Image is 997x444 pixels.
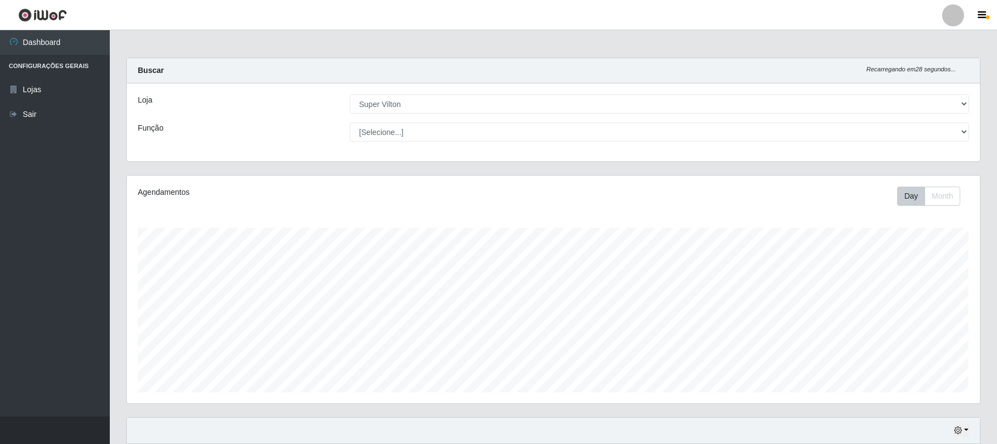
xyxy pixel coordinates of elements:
div: Agendamentos [138,187,474,198]
div: Toolbar with button groups [897,187,969,206]
strong: Buscar [138,66,164,75]
label: Loja [138,94,152,106]
div: First group [897,187,960,206]
button: Day [897,187,925,206]
i: Recarregando em 28 segundos... [866,66,956,72]
label: Função [138,122,164,134]
img: CoreUI Logo [18,8,67,22]
button: Month [925,187,960,206]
